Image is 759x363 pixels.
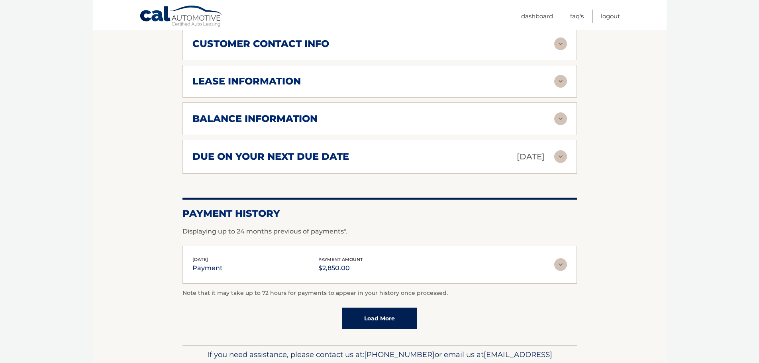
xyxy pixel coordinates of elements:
[192,75,301,87] h2: lease information
[192,151,349,163] h2: due on your next due date
[570,10,584,23] a: FAQ's
[601,10,620,23] a: Logout
[182,227,577,236] p: Displaying up to 24 months previous of payments*.
[192,38,329,50] h2: customer contact info
[139,5,223,28] a: Cal Automotive
[517,150,545,164] p: [DATE]
[182,288,577,298] p: Note that it may take up to 72 hours for payments to appear in your history once processed.
[554,75,567,88] img: accordion-rest.svg
[182,208,577,220] h2: Payment History
[554,37,567,50] img: accordion-rest.svg
[554,258,567,271] img: accordion-rest.svg
[521,10,553,23] a: Dashboard
[192,257,208,262] span: [DATE]
[554,112,567,125] img: accordion-rest.svg
[364,350,435,359] span: [PHONE_NUMBER]
[318,257,363,262] span: payment amount
[554,150,567,163] img: accordion-rest.svg
[342,308,417,329] a: Load More
[192,113,318,125] h2: balance information
[318,263,363,274] p: $2,850.00
[192,263,223,274] p: payment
